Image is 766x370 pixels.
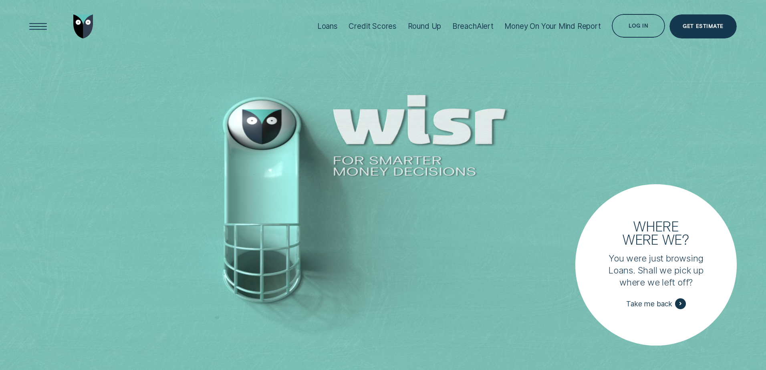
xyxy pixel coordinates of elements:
[603,253,710,289] p: You were just browsing Loans. Shall we pick up where we left off?
[349,22,397,31] div: Credit Scores
[612,14,665,38] button: Log in
[26,14,50,38] button: Open Menu
[626,300,672,308] span: Take me back
[408,22,441,31] div: Round Up
[575,184,737,346] a: Where were we?You were just browsing Loans. Shall we pick up where we left off?Take me back
[317,22,338,31] div: Loans
[669,14,737,38] a: Get Estimate
[452,22,494,31] div: BreachAlert
[617,219,695,246] h3: Where were we?
[504,22,601,31] div: Money On Your Mind Report
[73,14,93,38] img: Wisr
